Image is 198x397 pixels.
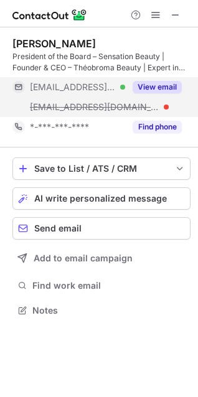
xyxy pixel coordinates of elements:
span: [EMAIL_ADDRESS][DOMAIN_NAME] [30,82,116,93]
button: Add to email campaign [12,247,191,269]
span: Add to email campaign [34,253,133,263]
span: [EMAIL_ADDRESS][DOMAIN_NAME] [30,101,159,113]
span: Find work email [32,280,186,291]
button: AI write personalized message [12,187,191,210]
div: President of the Board – Sensation Beauty | Founder & CEO – Théobroma Beauty | Expert in Strategy... [12,51,191,73]
button: save-profile-one-click [12,157,191,180]
div: [PERSON_NAME] [12,37,96,50]
div: Save to List / ATS / CRM [34,164,169,174]
span: AI write personalized message [34,194,167,203]
button: Send email [12,217,191,240]
button: Notes [12,302,191,319]
span: Send email [34,223,82,233]
span: Notes [32,305,186,316]
button: Find work email [12,277,191,294]
button: Reveal Button [133,121,182,133]
button: Reveal Button [133,81,182,93]
img: ContactOut v5.3.10 [12,7,87,22]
